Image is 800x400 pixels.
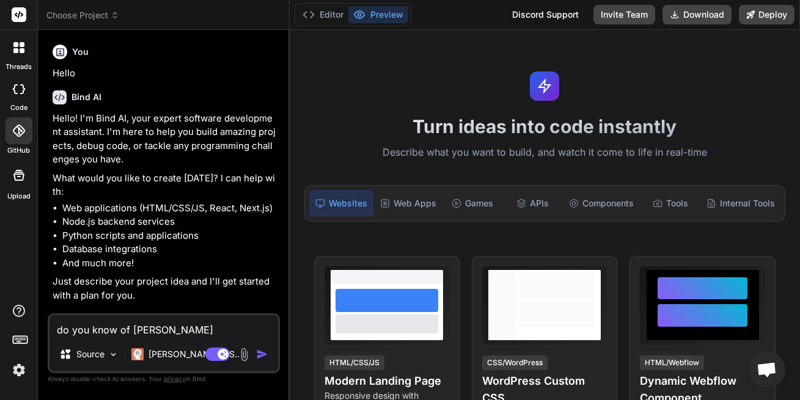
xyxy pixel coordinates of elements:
li: Web applications (HTML/CSS/JS, React, Next.js) [62,202,277,216]
div: APIs [504,191,562,216]
div: Tools [641,191,699,216]
div: Games [444,191,502,216]
div: Open chat [749,351,785,388]
h4: Modern Landing Page [325,373,449,390]
div: CSS/WordPress [482,355,548,370]
img: settings [9,360,29,380]
div: HTML/CSS/JS [325,355,384,370]
h6: You [72,46,89,58]
textarea: do you know of [PERSON_NAME] [50,315,278,337]
span: Choose Project [46,9,119,21]
li: Python scripts and applications [62,229,277,243]
p: Just describe your project idea and I'll get started with a plan for you. [53,275,277,302]
p: [PERSON_NAME] 4 S.. [149,348,240,360]
p: Describe what you want to build, and watch it come to life in real-time [297,145,793,161]
div: HTML/Webflow [640,355,704,370]
div: Web Apps [375,191,441,216]
button: Preview [348,6,408,23]
p: Hello! I'm Bind AI, your expert software development assistant. I'm here to help you build amazin... [53,112,277,167]
p: Always double-check its answers. Your in Bind [48,373,280,385]
img: Pick Models [108,349,119,360]
button: Deploy [739,5,794,24]
div: Discord Support [505,5,586,24]
li: Database integrations [62,242,277,256]
img: Claude 4 Sonnet [131,348,144,360]
li: Node.js backend services [62,215,277,229]
button: Editor [298,6,348,23]
p: Source [76,348,105,360]
p: What would you like to create [DATE]? I can help with: [53,172,277,199]
h6: Bind AI [72,91,101,103]
img: attachment [237,347,251,362]
label: Upload [7,191,31,202]
label: threads [6,62,32,72]
span: privacy [164,375,186,382]
p: Hello [53,67,277,81]
div: Internal Tools [702,191,780,216]
button: Invite Team [593,5,655,24]
li: And much more! [62,256,277,271]
img: icon [256,348,268,360]
div: Websites [310,191,373,216]
label: code [10,103,28,113]
label: GitHub [7,145,30,156]
h1: Turn ideas into code instantly [297,115,793,137]
button: Download [662,5,732,24]
div: Components [564,191,639,216]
